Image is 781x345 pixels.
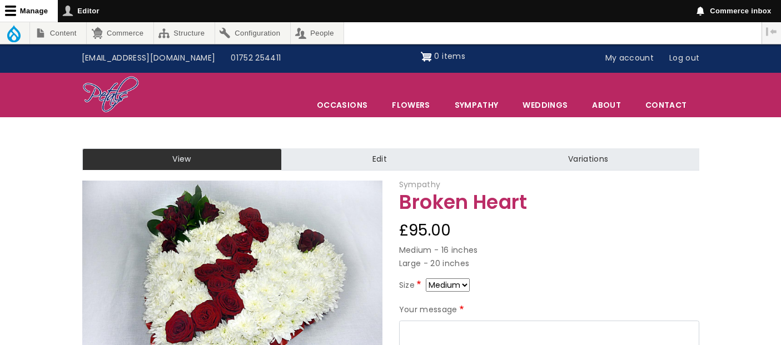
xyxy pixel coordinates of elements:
[74,148,708,171] nav: Tabs
[82,148,282,171] a: View
[74,48,223,69] a: [EMAIL_ADDRESS][DOMAIN_NAME]
[87,22,153,44] a: Commerce
[634,93,698,117] a: Contact
[477,148,699,171] a: Variations
[399,192,699,213] h1: Broken Heart
[511,93,579,117] span: Weddings
[154,22,215,44] a: Structure
[434,51,465,62] span: 0 items
[291,22,344,44] a: People
[661,48,707,69] a: Log out
[443,93,510,117] a: Sympathy
[215,22,290,44] a: Configuration
[399,217,699,244] div: £95.00
[762,22,781,41] button: Vertical orientation
[421,48,432,66] img: Shopping cart
[399,244,699,271] p: Medium - 16 inches Large - 20 inches
[30,22,86,44] a: Content
[82,76,140,114] img: Home
[598,48,662,69] a: My account
[399,279,424,292] label: Size
[380,93,441,117] a: Flowers
[580,93,633,117] a: About
[223,48,288,69] a: 01752 254411
[399,179,441,190] span: Sympathy
[421,48,465,66] a: Shopping cart 0 items
[282,148,477,171] a: Edit
[305,93,379,117] span: Occasions
[399,303,466,317] label: Your message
